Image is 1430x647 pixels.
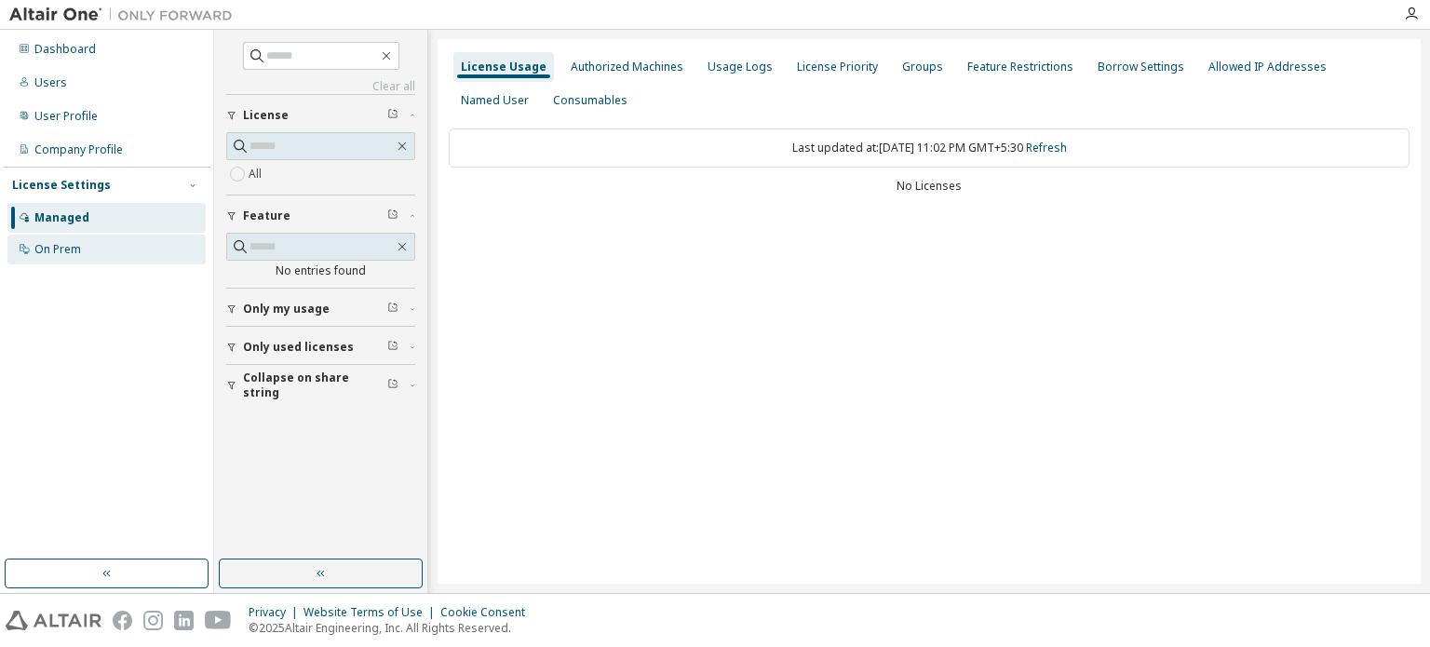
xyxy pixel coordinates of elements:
span: Only used licenses [243,340,354,355]
div: Named User [461,93,529,108]
div: Groups [902,60,943,74]
div: Borrow Settings [1098,60,1184,74]
button: Only my usage [226,289,415,330]
span: Clear filter [387,340,398,355]
div: Last updated at: [DATE] 11:02 PM GMT+5:30 [449,128,1410,168]
div: Feature Restrictions [967,60,1073,74]
img: instagram.svg [143,611,163,630]
span: Collapse on share string [243,371,387,400]
button: Feature [226,195,415,236]
div: License Priority [797,60,878,74]
div: License Settings [12,178,111,193]
div: Consumables [553,93,627,108]
p: © 2025 Altair Engineering, Inc. All Rights Reserved. [249,620,536,636]
a: Refresh [1026,140,1067,155]
span: Clear filter [387,209,398,223]
img: youtube.svg [205,611,232,630]
div: No Licenses [449,179,1410,194]
div: Users [34,75,67,90]
img: altair_logo.svg [6,611,101,630]
div: User Profile [34,109,98,124]
div: Dashboard [34,42,96,57]
div: Company Profile [34,142,123,157]
button: Collapse on share string [226,365,415,406]
div: Authorized Machines [571,60,683,74]
div: Managed [34,210,89,225]
span: Clear filter [387,108,398,123]
div: On Prem [34,242,81,257]
div: Privacy [249,605,304,620]
span: Feature [243,209,290,223]
div: Usage Logs [708,60,773,74]
a: Clear all [226,79,415,94]
img: Altair One [9,6,242,24]
button: Only used licenses [226,327,415,368]
span: Clear filter [387,302,398,317]
div: No entries found [226,263,415,278]
span: Only my usage [243,302,330,317]
button: License [226,95,415,136]
div: Cookie Consent [440,605,536,620]
div: License Usage [461,60,546,74]
img: linkedin.svg [174,611,194,630]
label: All [249,163,265,185]
img: facebook.svg [113,611,132,630]
div: Allowed IP Addresses [1208,60,1327,74]
span: Clear filter [387,378,398,393]
span: License [243,108,289,123]
div: Website Terms of Use [304,605,440,620]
